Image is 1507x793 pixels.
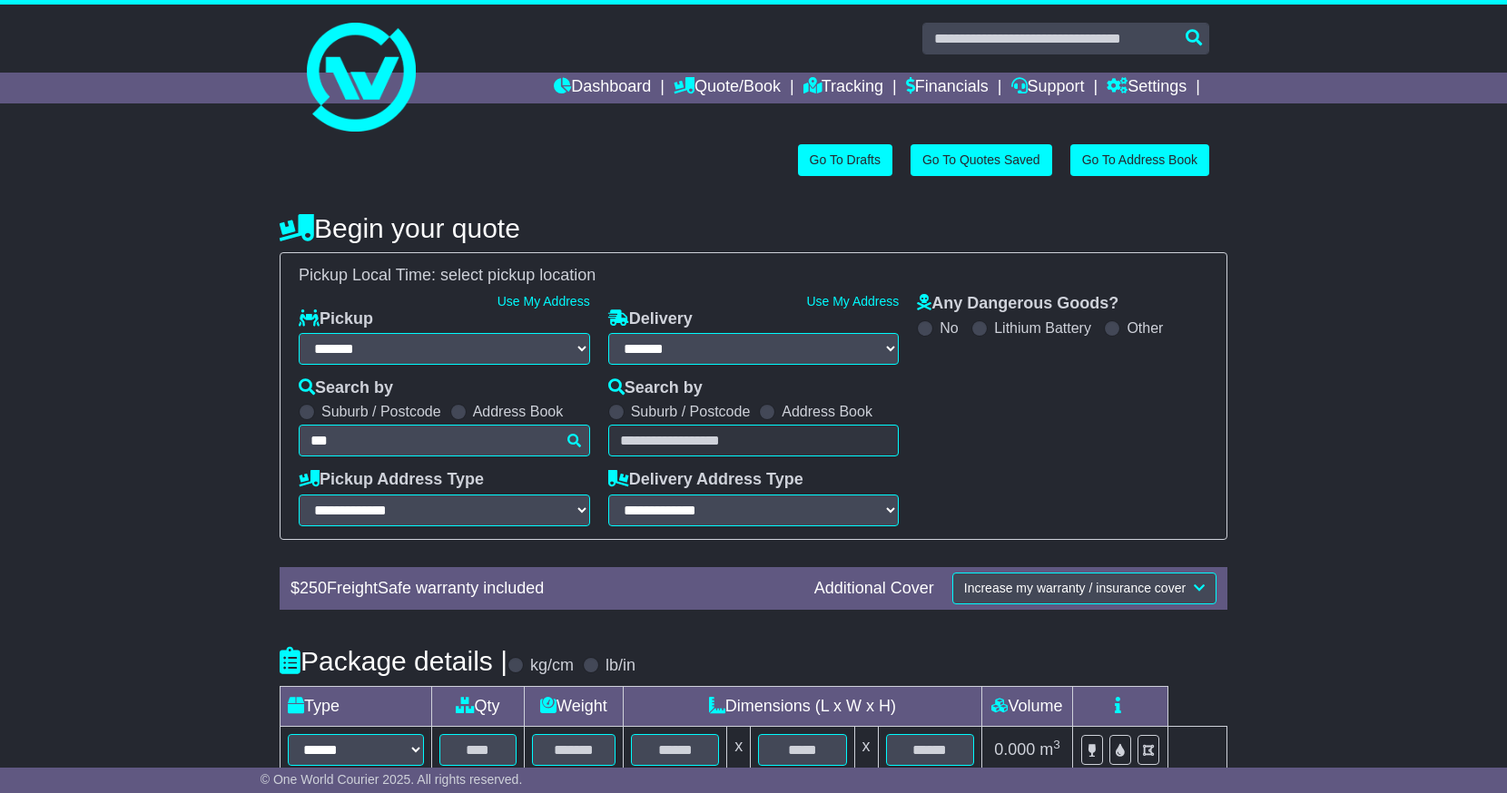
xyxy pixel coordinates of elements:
[917,294,1118,314] label: Any Dangerous Goods?
[473,403,564,420] label: Address Book
[994,740,1035,759] span: 0.000
[299,309,373,329] label: Pickup
[299,470,484,490] label: Pickup Address Type
[964,581,1186,595] span: Increase my warranty / insurance cover
[805,579,943,599] div: Additional Cover
[994,319,1091,337] label: Lithium Battery
[606,656,635,676] label: lb/in
[300,579,327,597] span: 250
[631,403,751,420] label: Suburb / Postcode
[674,73,781,103] a: Quote/Book
[261,772,523,787] span: © One World Courier 2025. All rights reserved.
[432,686,525,726] td: Qty
[524,686,623,726] td: Weight
[1070,144,1209,176] a: Go To Address Book
[608,470,803,490] label: Delivery Address Type
[280,646,507,676] h4: Package details |
[952,573,1216,604] button: Increase my warranty / insurance cover
[530,656,574,676] label: kg/cm
[299,378,393,398] label: Search by
[280,213,1227,243] h4: Begin your quote
[906,73,989,103] a: Financials
[497,294,590,308] a: Use My Address
[803,73,883,103] a: Tracking
[1039,740,1060,759] span: m
[554,73,651,103] a: Dashboard
[940,319,958,337] label: No
[290,266,1217,286] div: Pickup Local Time:
[854,726,878,773] td: x
[806,294,899,308] a: Use My Address
[440,266,596,284] span: select pickup location
[321,403,441,420] label: Suburb / Postcode
[281,579,805,599] div: $ FreightSafe warranty included
[1053,738,1060,751] sup: 3
[911,144,1052,176] a: Go To Quotes Saved
[1011,73,1085,103] a: Support
[623,686,981,726] td: Dimensions (L x W x H)
[782,403,872,420] label: Address Book
[798,144,892,176] a: Go To Drafts
[1107,73,1187,103] a: Settings
[608,309,693,329] label: Delivery
[1127,319,1163,337] label: Other
[608,378,703,398] label: Search by
[281,686,432,726] td: Type
[727,726,751,773] td: x
[981,686,1072,726] td: Volume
